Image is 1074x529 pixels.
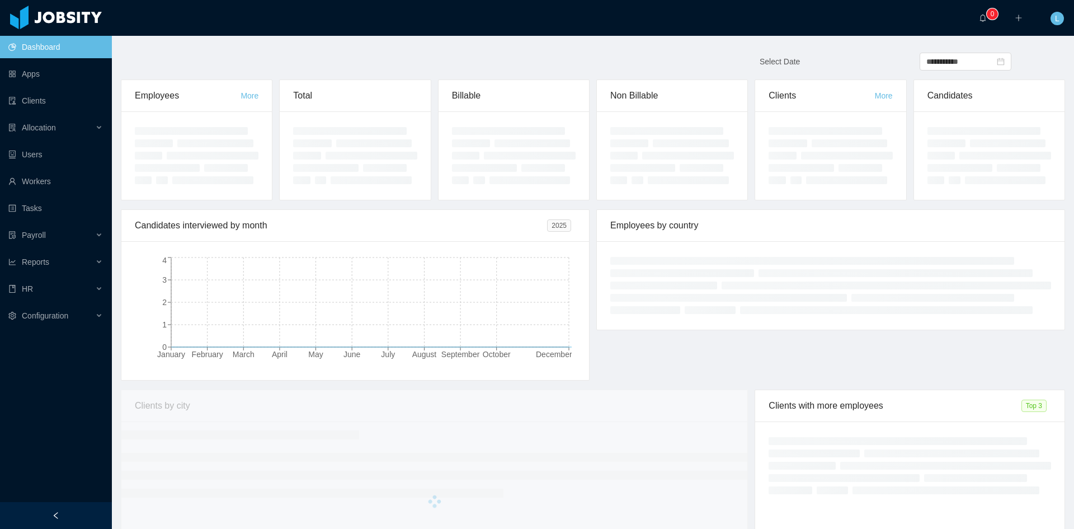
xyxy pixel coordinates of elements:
[8,285,16,293] i: icon: book
[927,80,1051,111] div: Candidates
[610,210,1051,241] div: Employees by country
[162,275,167,284] tspan: 3
[1021,400,1047,412] span: Top 3
[135,80,241,111] div: Employees
[162,320,167,329] tspan: 1
[308,350,323,359] tspan: May
[272,350,288,359] tspan: April
[8,197,103,219] a: icon: profileTasks
[8,36,103,58] a: icon: pie-chartDashboard
[483,350,511,359] tspan: October
[769,80,874,111] div: Clients
[22,258,49,266] span: Reports
[162,298,167,307] tspan: 2
[343,350,361,359] tspan: June
[162,256,167,265] tspan: 4
[441,350,480,359] tspan: September
[979,14,987,22] i: icon: bell
[8,231,16,239] i: icon: file-protect
[547,219,571,232] span: 2025
[8,63,103,85] a: icon: appstoreApps
[233,350,255,359] tspan: March
[192,350,223,359] tspan: February
[8,90,103,112] a: icon: auditClients
[293,80,417,111] div: Total
[1055,12,1059,25] span: L
[875,91,893,100] a: More
[8,170,103,193] a: icon: userWorkers
[22,231,46,240] span: Payroll
[997,58,1005,65] i: icon: calendar
[769,390,1021,422] div: Clients with more employees
[536,350,572,359] tspan: December
[8,312,16,320] i: icon: setting
[135,210,547,241] div: Candidates interviewed by month
[610,80,734,111] div: Non Billable
[760,57,800,66] span: Select Date
[412,350,437,359] tspan: August
[8,258,16,266] i: icon: line-chart
[452,80,576,111] div: Billable
[987,8,998,20] sup: 0
[381,350,395,359] tspan: July
[157,350,185,359] tspan: January
[22,311,68,320] span: Configuration
[1015,14,1023,22] i: icon: plus
[162,343,167,352] tspan: 0
[241,91,258,100] a: More
[22,123,56,132] span: Allocation
[22,284,33,293] span: HR
[8,124,16,132] i: icon: solution
[8,143,103,166] a: icon: robotUsers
